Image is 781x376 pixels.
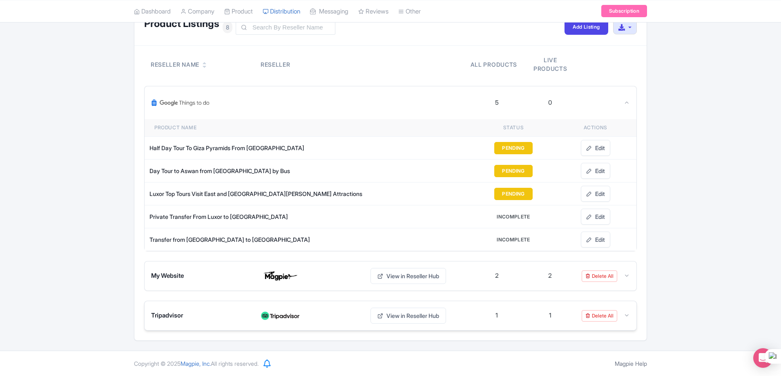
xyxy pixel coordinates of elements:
[581,209,610,225] a: Edit
[582,310,617,322] a: Delete All
[370,308,446,324] a: View in Reseller Hub
[261,270,300,283] img: My Website
[527,56,573,73] div: Live products
[753,348,773,368] div: Open Intercom Messenger
[495,311,498,320] div: 1
[150,212,390,221] div: Private Transfer From Luxor to [GEOGRAPHIC_DATA]
[615,360,647,367] a: Magpie Help
[150,235,390,244] div: Transfer from [GEOGRAPHIC_DATA] to [GEOGRAPHIC_DATA]
[548,271,552,281] div: 2
[548,98,552,108] div: 0
[494,165,533,177] button: PENDING
[581,186,610,202] a: Edit
[151,311,183,320] span: Tripadvisor
[370,268,446,284] a: View in Reseller Hub
[145,119,390,137] th: Product name
[549,311,551,320] div: 1
[489,234,538,246] button: INCOMPLETE
[181,360,211,367] span: Magpie, Inc.
[236,19,335,35] input: Search By Reseller Name
[489,211,538,223] button: INCOMPLETE
[494,142,533,154] button: PENDING
[144,18,219,29] h1: Product Listings
[582,270,617,282] a: Delete All
[150,189,390,198] div: Luxor Top Tours Visit East and [GEOGRAPHIC_DATA][PERSON_NAME] Attractions
[261,60,361,69] div: Reseller
[151,60,199,69] div: Reseller Name
[495,271,499,281] div: 2
[129,359,263,368] div: Copyright © 2025 All rights reserved.
[150,144,390,152] div: Half Day Tour To Giza Pyramids From [GEOGRAPHIC_DATA]
[494,188,533,200] button: PENDING
[473,119,555,137] th: Status
[581,163,610,179] a: Edit
[151,271,184,281] span: My Website
[581,232,610,248] a: Edit
[581,140,610,156] a: Edit
[554,119,636,137] th: Actions
[495,98,499,108] div: 5
[471,60,517,69] div: All products
[223,21,232,33] span: 8
[261,309,300,322] img: Tripadvisor
[565,20,608,35] a: Add Listing
[150,167,390,175] div: Day Tour to Aswan from [GEOGRAPHIC_DATA] by Bus
[151,93,210,113] img: Google Things To Do
[601,5,647,17] a: Subscription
